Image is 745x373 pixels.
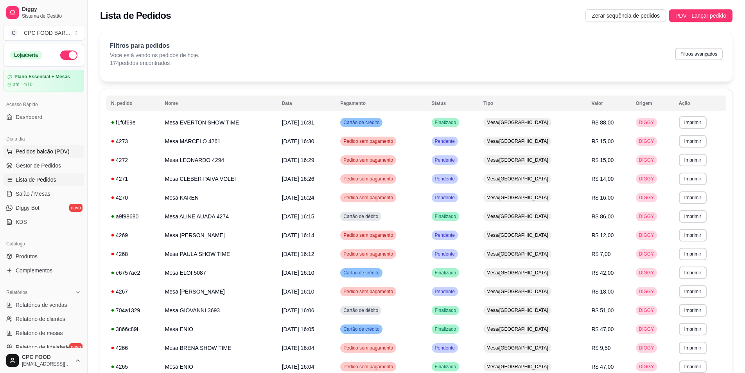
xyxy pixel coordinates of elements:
span: Relatório de fidelidade [16,343,70,351]
div: CPC FOOD BAR ... [24,29,70,37]
span: Mesa/[GEOGRAPHIC_DATA] [485,232,550,238]
span: R$ 47,00 [591,364,614,370]
span: Mesa/[GEOGRAPHIC_DATA] [485,195,550,201]
div: 4266 [111,344,156,352]
th: Nome [160,96,277,111]
span: R$ 15,00 [591,138,614,144]
span: DIGGY [637,195,656,201]
div: 4270 [111,194,156,202]
span: R$ 47,00 [591,326,614,332]
span: DIGGY [637,157,656,163]
div: 4267 [111,288,156,296]
td: Mesa LEONARDO 4294 [160,151,277,169]
span: DIGGY [637,119,656,126]
span: Pendente [433,157,456,163]
td: Mesa ELOI 5087 [160,263,277,282]
button: Imprimir [679,360,707,373]
span: Mesa/[GEOGRAPHIC_DATA] [485,288,550,295]
button: Imprimir [679,229,707,241]
span: R$ 88,00 [591,119,614,126]
span: Diggy Bot [16,204,39,212]
span: [EMAIL_ADDRESS][DOMAIN_NAME] [22,361,72,367]
span: [DATE] 16:04 [282,364,314,370]
span: Pedido sem pagamento [342,138,395,144]
div: f1f6f69e [111,119,156,126]
div: 704a1329 [111,306,156,314]
span: C [10,29,18,37]
td: Mesa ALINE AUADA 4274 [160,207,277,226]
a: Diggy Botnovo [3,202,84,214]
button: Imprimir [679,135,707,148]
div: Loja aberta [10,51,42,59]
span: Pendente [433,176,456,182]
td: Mesa BRENA SHOW TIME [160,339,277,357]
a: Relatório de clientes [3,313,84,325]
span: Finalizado [433,307,458,314]
th: Valor [587,96,631,111]
div: Catálogo [3,238,84,250]
span: Pendente [433,345,456,351]
span: Pendente [433,195,456,201]
span: Relatório de mesas [16,329,63,337]
span: Cartão de débito [342,307,380,314]
span: DIGGY [637,232,656,238]
span: R$ 18,00 [591,288,614,295]
span: Relatórios [6,289,27,296]
span: Complementos [16,267,52,274]
a: Relatórios de vendas [3,299,84,311]
span: DIGGY [637,251,656,257]
span: Gestor de Pedidos [16,162,61,169]
th: Data [277,96,336,111]
span: Zerar sequência de pedidos [592,11,660,20]
div: 4269 [111,231,156,239]
a: Relatório de mesas [3,327,84,339]
span: Pedido sem pagamento [342,345,395,351]
span: [DATE] 16:15 [282,213,314,220]
span: Finalizado [433,270,458,276]
th: Origem [631,96,674,111]
a: Salão / Mesas [3,187,84,200]
span: Salão / Mesas [16,190,50,198]
span: [DATE] 16:04 [282,345,314,351]
td: Mesa PAULA SHOW TIME [160,245,277,263]
th: Tipo [479,96,587,111]
a: KDS [3,216,84,228]
span: Mesa/[GEOGRAPHIC_DATA] [485,307,550,314]
p: Você está vendo os pedidos de hoje. [110,51,199,59]
span: [DATE] 16:10 [282,288,314,295]
span: DIGGY [637,326,656,332]
span: [DATE] 16:14 [282,232,314,238]
button: Alterar Status [60,50,77,60]
span: R$ 42,00 [591,270,614,276]
span: Mesa/[GEOGRAPHIC_DATA] [485,119,550,126]
button: Imprimir [679,248,707,260]
div: 4273 [111,137,156,145]
span: Pedido sem pagamento [342,232,395,238]
a: Plano Essencial + Mesasaté 14/10 [3,70,84,92]
span: Mesa/[GEOGRAPHIC_DATA] [485,213,550,220]
span: R$ 86,00 [591,213,614,220]
span: Produtos [16,252,38,260]
span: Pedido sem pagamento [342,251,395,257]
button: Imprimir [679,342,707,354]
button: PDV - Lançar pedido [669,9,732,22]
span: [DATE] 16:31 [282,119,314,126]
span: DIGGY [637,176,656,182]
span: DIGGY [637,138,656,144]
span: Pendente [433,251,456,257]
div: Acesso Rápido [3,98,84,111]
th: Ação [674,96,726,111]
span: DIGGY [637,270,656,276]
button: Imprimir [679,267,707,279]
span: Pedido sem pagamento [342,195,395,201]
span: R$ 12,00 [591,232,614,238]
span: Mesa/[GEOGRAPHIC_DATA] [485,176,550,182]
span: Relatórios de vendas [16,301,67,309]
span: [DATE] 16:29 [282,157,314,163]
p: 174 pedidos encontrados [110,59,199,67]
button: Imprimir [679,154,707,166]
span: Cartão de crédito [342,119,381,126]
span: Sistema de Gestão [22,13,81,19]
span: [DATE] 16:10 [282,270,314,276]
span: DIGGY [637,213,656,220]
